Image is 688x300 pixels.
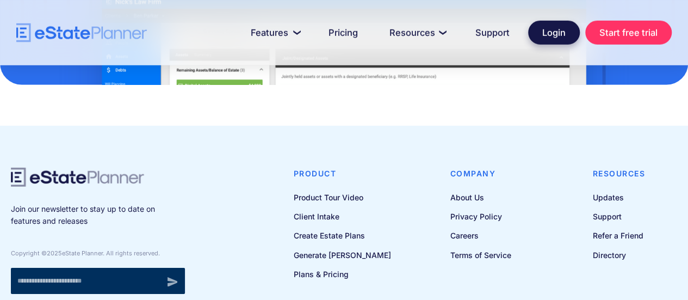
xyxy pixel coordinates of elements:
a: Login [528,21,580,45]
p: Join our newsletter to stay up to date on features and releases [11,203,185,228]
a: Directory [593,248,646,262]
a: Product Tour Video [294,191,391,204]
span: 2025 [47,249,62,257]
a: Pricing [315,22,371,44]
a: Support [462,22,523,44]
a: Careers [450,229,511,242]
a: About Us [450,191,511,204]
a: Updates [593,191,646,204]
a: Terms of Service [450,248,511,262]
a: Create Estate Plans [294,229,391,242]
a: Refer a Friend [593,229,646,242]
div: Copyright © eState Planner. All rights reserved. [11,249,185,257]
a: Plans & Pricing [294,267,391,281]
a: Client Intake [294,210,391,223]
a: Privacy Policy [450,210,511,223]
form: Newsletter signup [11,268,185,294]
a: Start free trial [585,21,672,45]
a: Features [238,22,310,44]
a: home [16,23,147,42]
a: Resources [376,22,457,44]
h4: Product [294,168,391,180]
a: Generate [PERSON_NAME] [294,248,391,262]
a: Support [593,210,646,223]
h4: Resources [593,168,646,180]
h4: Company [450,168,511,180]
